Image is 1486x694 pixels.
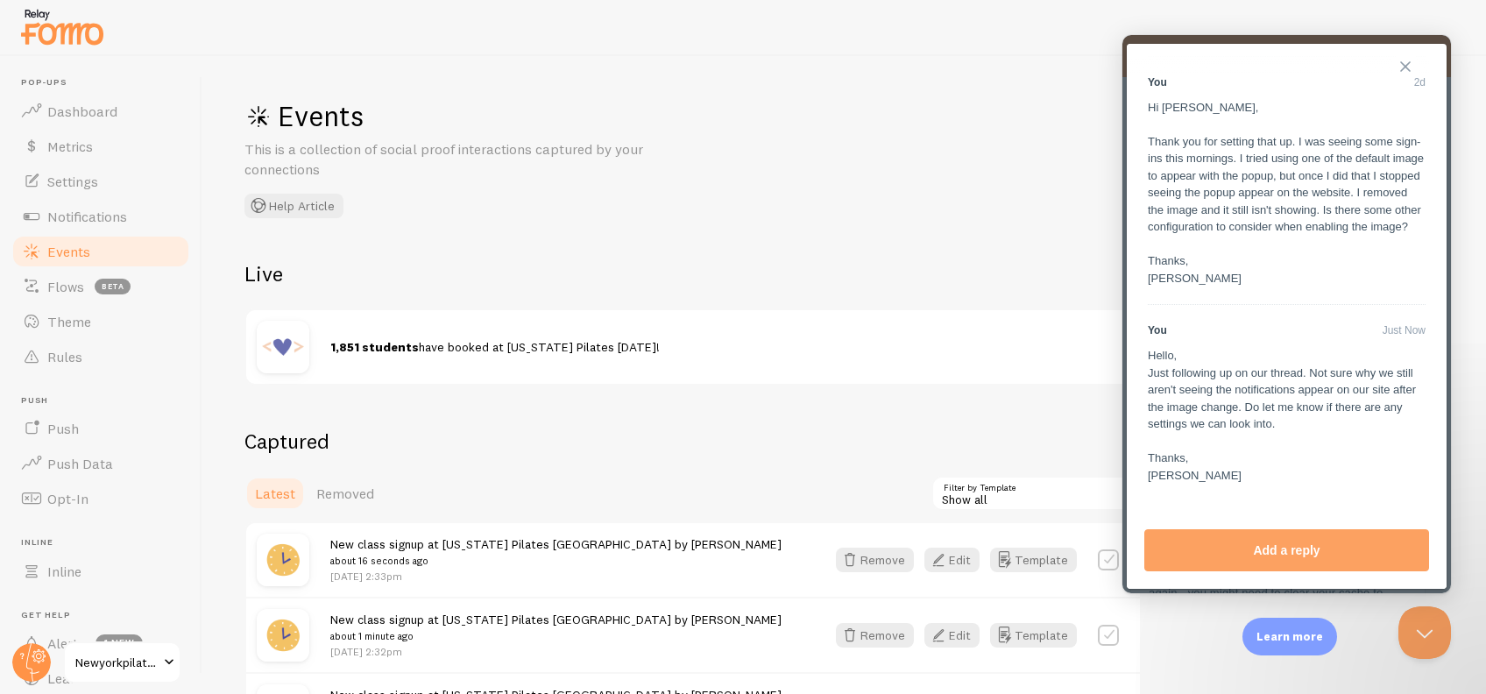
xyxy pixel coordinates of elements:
span: Inline [47,563,81,580]
a: Alerts 1 new [11,626,191,661]
span: New class signup at [US_STATE] Pilates [GEOGRAPHIC_DATA] by [PERSON_NAME] [330,536,782,569]
span: Pop-ups [21,77,191,89]
a: Notifications [11,199,191,234]
span: Inline [21,537,191,549]
a: Flows beta [11,269,191,304]
span: Flows [47,278,84,295]
img: code.jpg [257,321,309,373]
p: [DATE] 2:33pm [330,569,782,584]
span: Opt-In [47,490,88,507]
a: Newyorkpilates [63,641,181,683]
span: Rules [47,348,82,365]
strong: 1,851 students [330,339,419,355]
h2: Live [244,260,1142,287]
button: Help Article [244,194,343,218]
a: Rules [11,339,191,374]
a: Inline [11,554,191,589]
a: Theme [11,304,191,339]
span: Push [21,395,191,407]
a: Push [11,411,191,446]
button: Edit [924,623,980,648]
span: have booked at [US_STATE] Pilates [DATE]! [330,339,660,355]
img: hours.jpg [257,609,309,662]
span: Theme [47,313,91,330]
iframe: Help Scout Beacon - Live Chat, Contact Form, and Knowledge Base [1122,35,1451,593]
button: Template [990,623,1077,648]
small: about 16 seconds ago [330,553,782,569]
a: Removed [306,476,385,511]
span: Latest [255,485,295,502]
img: fomo-relay-logo-orange.svg [18,4,106,49]
p: [DATE] 2:32pm [330,644,782,659]
img: hours.jpg [257,534,309,586]
div: Learn more [1242,618,1337,655]
button: Template [990,548,1077,572]
a: Latest [244,476,306,511]
button: Remove [836,623,914,648]
span: Removed [316,485,374,502]
span: Get Help [21,610,191,621]
span: Events [47,243,90,260]
iframe: Help Scout Beacon - Close [1398,606,1451,659]
span: Newyorkpilates [75,652,159,673]
h2: Captured [244,428,1142,455]
button: Remove [836,548,914,572]
a: Metrics [11,129,191,164]
button: Edit [924,548,980,572]
span: 1 new [96,634,143,652]
a: Dashboard [11,94,191,129]
span: Push [47,420,79,437]
a: Opt-In [11,481,191,516]
a: Edit [924,548,990,572]
span: beta [95,279,131,294]
h1: Events [244,98,770,134]
a: Events [11,234,191,269]
a: Edit [924,623,990,648]
span: New class signup at [US_STATE] Pilates [GEOGRAPHIC_DATA] by [PERSON_NAME] [330,612,782,644]
p: This is a collection of social proof interactions captured by your connections [244,139,665,180]
span: Push Data [47,455,113,472]
a: Push Data [11,446,191,481]
span: Notifications [47,208,127,225]
div: Show all [931,476,1142,511]
span: Settings [47,173,98,190]
p: Learn more [1256,628,1323,645]
span: Metrics [47,138,93,155]
span: Alerts [47,634,85,652]
a: Settings [11,164,191,199]
small: about 1 minute ago [330,628,782,644]
span: Dashboard [47,103,117,120]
